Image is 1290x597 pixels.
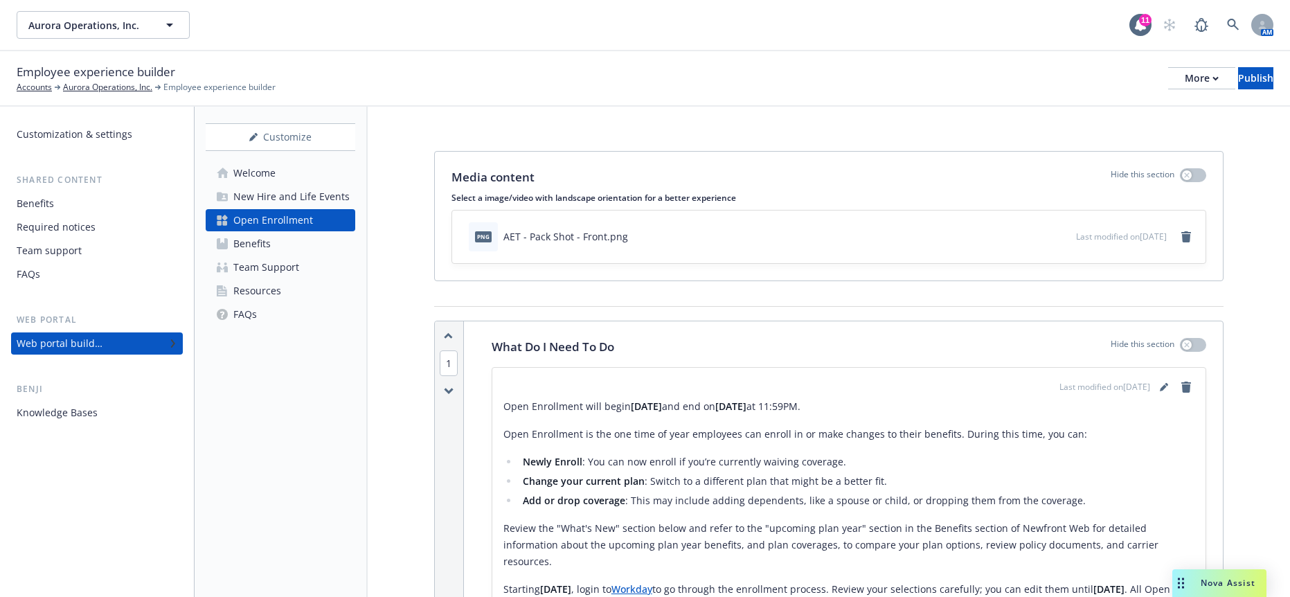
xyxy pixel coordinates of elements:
[1178,229,1194,245] a: remove
[1111,338,1174,356] p: Hide this section
[503,229,628,244] div: AET - Pack Shot - Front.png
[11,240,183,262] a: Team support
[451,192,1206,204] p: Select a image/video with landscape orientation for a better experience
[233,233,271,255] div: Benefits
[17,81,52,93] a: Accounts
[1238,67,1273,89] button: Publish
[519,454,1194,470] li: : You can now enroll if you’re currently waiving coverage.
[1238,68,1273,89] div: Publish
[17,402,98,424] div: Knowledge Bases
[1156,11,1183,39] a: Start snowing
[475,231,492,242] span: png
[11,313,183,327] div: Web portal
[1076,231,1167,242] span: Last modified on [DATE]
[206,186,355,208] a: New Hire and Life Events
[233,209,313,231] div: Open Enrollment
[440,356,458,371] button: 1
[11,332,183,355] a: Web portal builder
[206,124,355,150] div: Customize
[540,582,571,596] strong: [DATE]
[233,256,299,278] div: Team Support
[503,520,1194,570] p: Review the "What's New" section below and refer to the "upcoming plan year" section in the Benefi...
[1093,582,1125,596] strong: [DATE]
[17,240,82,262] div: Team support
[503,426,1194,443] p: Open Enrollment is the one time of year employees can enroll in or make changes to their benefits...
[17,216,96,238] div: Required notices
[1059,381,1150,393] span: Last modified on [DATE]
[1111,168,1174,186] p: Hide this section
[1172,569,1266,597] button: Nova Assist
[11,123,183,145] a: Customization & settings
[11,402,183,424] a: Knowledge Bases
[17,332,102,355] div: Web portal builder
[206,233,355,255] a: Benefits
[11,382,183,396] div: Benji
[206,303,355,326] a: FAQs
[1185,68,1219,89] div: More
[1036,229,1047,244] button: download file
[206,123,355,151] button: Customize
[233,162,276,184] div: Welcome
[17,123,132,145] div: Customization & settings
[631,400,662,413] strong: [DATE]
[1139,14,1152,26] div: 11
[1156,379,1172,395] a: editPencil
[17,193,54,215] div: Benefits
[11,193,183,215] a: Benefits
[206,209,355,231] a: Open Enrollment
[17,263,40,285] div: FAQs
[163,81,276,93] span: Employee experience builder
[28,18,148,33] span: Aurora Operations, Inc.
[523,474,645,488] strong: Change your current plan
[519,492,1194,509] li: : This may include adding dependents, like a spouse or child, or dropping them from the coverage.
[206,280,355,302] a: Resources
[1168,67,1235,89] button: More
[523,455,582,468] strong: Newly Enroll
[1178,379,1194,395] a: remove
[492,338,614,356] p: What Do I Need To Do
[11,263,183,285] a: FAQs
[611,582,652,596] a: Workday
[17,11,190,39] button: Aurora Operations, Inc.
[11,216,183,238] a: Required notices
[11,173,183,187] div: Shared content
[1201,577,1255,589] span: Nova Assist
[715,400,746,413] strong: [DATE]
[233,303,257,326] div: FAQs
[1058,229,1070,244] button: preview file
[17,63,175,81] span: Employee experience builder
[63,81,152,93] a: Aurora Operations, Inc.
[519,473,1194,490] li: : Switch to a different plan that might be a better fit.
[206,256,355,278] a: Team Support
[523,494,625,507] strong: Add or drop coverage
[440,350,458,376] span: 1
[1188,11,1215,39] a: Report a Bug
[1172,569,1190,597] div: Drag to move
[206,162,355,184] a: Welcome
[233,280,281,302] div: Resources
[503,398,1194,415] p: Open Enrollment will begin and end on at 11:59PM.
[1219,11,1247,39] a: Search
[233,186,350,208] div: New Hire and Life Events
[451,168,535,186] p: Media content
